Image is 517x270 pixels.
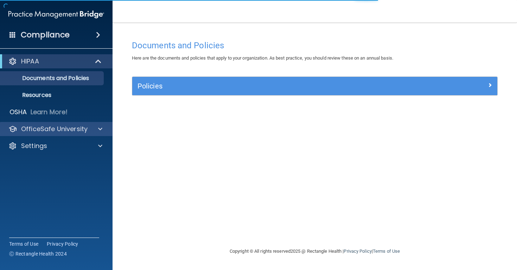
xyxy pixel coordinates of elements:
[186,240,443,263] div: Copyright © All rights reserved 2025 @ Rectangle Health | |
[21,57,39,66] p: HIPAA
[373,248,400,254] a: Terms of Use
[5,92,101,99] p: Resources
[8,125,102,133] a: OfficeSafe University
[9,108,27,116] p: OSHA
[138,80,492,92] a: Policies
[344,248,371,254] a: Privacy Policy
[47,240,78,247] a: Privacy Policy
[138,82,401,90] h5: Policies
[21,142,47,150] p: Settings
[8,142,102,150] a: Settings
[9,240,38,247] a: Terms of Use
[132,41,498,50] h4: Documents and Policies
[21,125,88,133] p: OfficeSafe University
[21,30,70,40] h4: Compliance
[132,55,393,61] span: Here are the documents and policies that apply to your organization. As best practice, you should...
[31,108,68,116] p: Learn More!
[5,75,101,82] p: Documents and Policies
[8,57,102,66] a: HIPAA
[8,7,104,22] img: PMB logo
[9,250,67,257] span: Ⓒ Rectangle Health 2024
